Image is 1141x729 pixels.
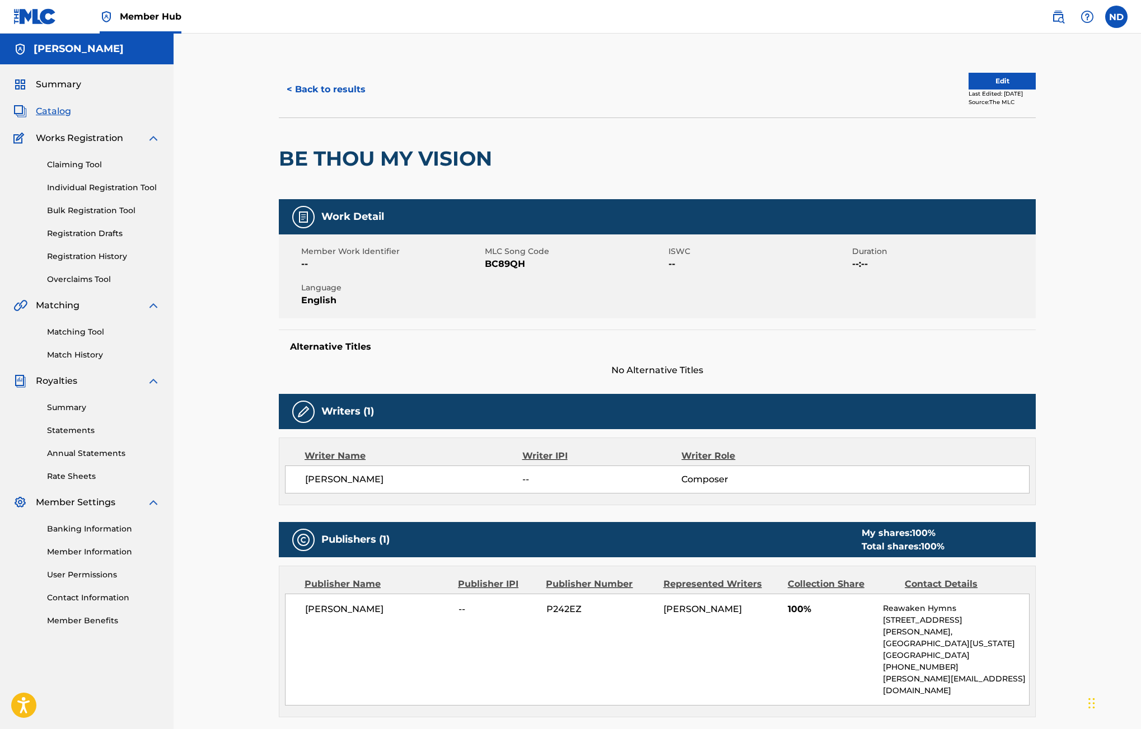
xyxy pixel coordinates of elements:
div: Collection Share [788,577,896,591]
a: Bulk Registration Tool [47,205,160,217]
a: Member Benefits [47,615,160,627]
span: Summary [36,78,81,91]
img: Accounts [13,43,27,56]
span: -- [522,473,681,486]
img: Writers [297,405,310,418]
img: expand [147,374,160,388]
a: Statements [47,425,160,436]
div: Help [1076,6,1098,28]
p: [GEOGRAPHIC_DATA][US_STATE] [883,638,1029,650]
a: Contact Information [47,592,160,604]
span: Catalog [36,105,71,118]
img: Publishers [297,533,310,547]
a: User Permissions [47,569,160,581]
a: Individual Registration Tool [47,182,160,194]
div: Last Edited: [DATE] [969,90,1036,98]
img: search [1051,10,1065,23]
a: Annual Statements [47,448,160,459]
span: Member Hub [120,10,181,23]
div: User Menu [1105,6,1128,28]
span: -- [668,257,849,271]
img: Top Rightsholder [100,10,113,23]
a: CatalogCatalog [13,105,71,118]
img: expand [147,131,160,145]
a: Member Information [47,546,160,558]
img: Member Settings [13,496,27,509]
span: Member Settings [36,496,115,509]
img: expand [147,299,160,312]
a: Rate Sheets [47,471,160,482]
div: Writer IPI [522,449,682,463]
h5: NATHAN DRAKE [34,43,124,55]
span: P242EZ [546,603,655,616]
a: Public Search [1047,6,1069,28]
span: Language [301,282,482,294]
span: No Alternative Titles [279,364,1036,377]
span: -- [301,257,482,271]
div: My shares: [862,526,944,540]
span: BC89QH [485,257,666,271]
div: Contact Details [905,577,1013,591]
h2: BE THOU MY VISION [279,146,498,171]
h5: Writers (1) [321,405,374,418]
div: Total shares: [862,540,944,553]
img: Royalties [13,374,27,388]
img: expand [147,496,160,509]
button: < Back to results [279,76,373,104]
a: Matching Tool [47,326,160,338]
a: Registration Drafts [47,228,160,239]
div: Writer Name [305,449,522,463]
h5: Publishers (1) [321,533,390,546]
a: Summary [47,402,160,413]
img: Work Detail [297,210,310,224]
div: Publisher IPI [458,577,537,591]
a: Match History [47,349,160,361]
span: -- [459,603,538,616]
img: Summary [13,78,27,91]
div: Drag [1088,686,1095,720]
iframe: Chat Widget [1085,675,1141,729]
h5: Alternative Titles [290,341,1025,352]
div: Publisher Name [305,577,450,591]
span: 100% [788,603,875,616]
span: English [301,294,482,307]
button: Edit [969,73,1036,90]
a: Overclaims Tool [47,274,160,285]
span: [PERSON_NAME] [305,603,450,616]
span: Duration [852,246,1033,257]
p: Reawaken Hymns [883,603,1029,614]
span: [PERSON_NAME] [305,473,522,486]
div: Source: The MLC [969,98,1036,106]
p: [PERSON_NAME][EMAIL_ADDRESS][DOMAIN_NAME] [883,673,1029,697]
img: help [1081,10,1094,23]
span: Matching [36,299,80,312]
span: [PERSON_NAME] [663,604,742,614]
h5: Work Detail [321,210,384,223]
span: --:-- [852,257,1033,271]
img: Works Registration [13,131,28,145]
a: SummarySummary [13,78,81,91]
a: Banking Information [47,523,160,535]
span: ISWC [668,246,849,257]
a: Claiming Tool [47,159,160,171]
p: [PHONE_NUMBER] [883,661,1029,673]
p: [STREET_ADDRESS][PERSON_NAME], [883,614,1029,638]
img: Matching [13,299,27,312]
span: 100 % [912,528,936,538]
div: Publisher Number [546,577,654,591]
iframe: Resource Center [1110,511,1141,601]
img: MLC Logo [13,8,57,25]
span: Member Work Identifier [301,246,482,257]
span: Works Registration [36,131,123,145]
div: Writer Role [681,449,826,463]
span: Composer [681,473,826,486]
p: [GEOGRAPHIC_DATA] [883,650,1029,661]
span: 100 % [921,541,944,552]
a: Registration History [47,251,160,262]
span: Royalties [36,374,77,388]
img: Catalog [13,105,27,118]
div: Represented Writers [663,577,779,591]
span: MLC Song Code [485,246,666,257]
